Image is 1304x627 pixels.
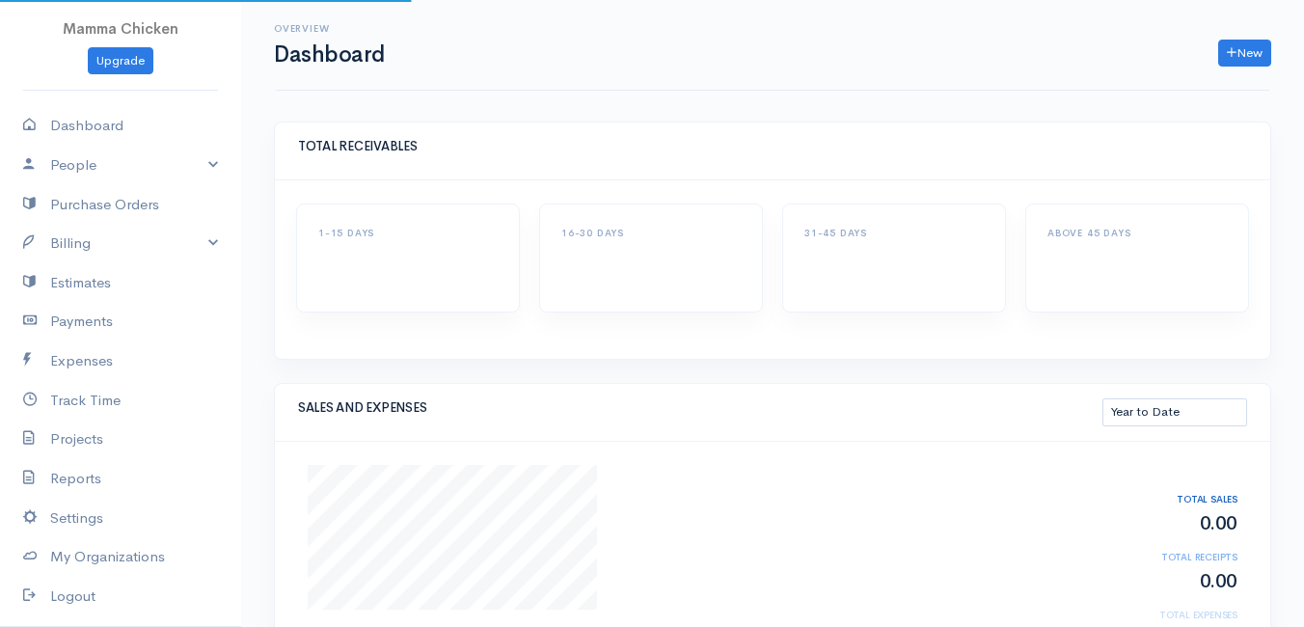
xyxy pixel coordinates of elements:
[1047,228,1227,238] h6: ABOVE 45 DAYS
[1099,552,1237,562] h6: TOTAL RECEIPTS
[88,47,153,75] a: Upgrade
[804,228,984,238] h6: 31-45 DAYS
[1218,40,1271,68] a: New
[318,228,498,238] h6: 1-15 DAYS
[298,140,1247,153] h5: TOTAL RECEIVABLES
[63,19,178,38] span: Mamma Chicken
[298,401,1102,415] h5: SALES AND EXPENSES
[1099,610,1237,620] h6: TOTAL EXPENSES
[274,42,385,67] h1: Dashboard
[561,228,741,238] h6: 16-30 DAYS
[1099,571,1237,592] h2: 0.00
[1099,494,1237,504] h6: TOTAL SALES
[274,23,385,34] h6: Overview
[1099,513,1237,534] h2: 0.00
